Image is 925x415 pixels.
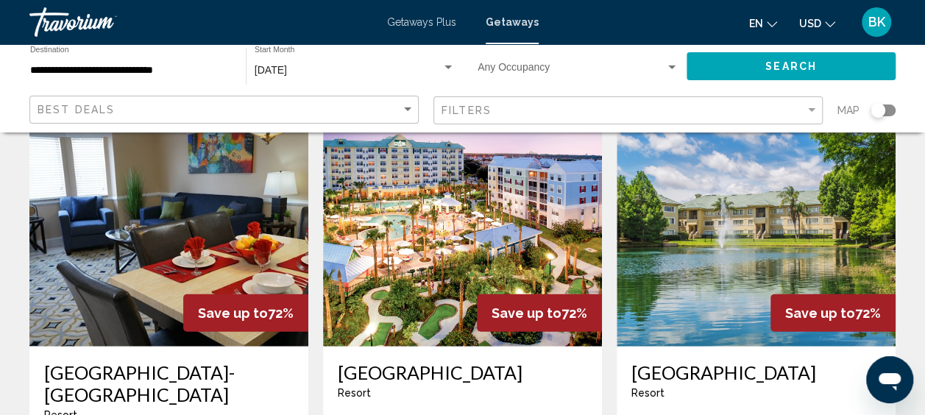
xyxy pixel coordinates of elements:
img: 6815I01L.jpg [29,111,308,347]
span: en [749,18,763,29]
span: Filters [442,104,492,116]
a: [GEOGRAPHIC_DATA] [338,361,587,383]
a: [GEOGRAPHIC_DATA] [631,361,881,383]
span: Search [765,61,817,73]
span: BK [868,15,885,29]
span: Save up to [198,305,268,321]
mat-select: Sort by [38,104,414,116]
button: Change language [749,13,777,34]
span: Best Deals [38,104,115,116]
iframe: Button to launch messaging window [866,356,913,403]
span: Save up to [492,305,561,321]
span: Resort [338,387,371,399]
button: User Menu [857,7,896,38]
img: CL1IE01X.jpg [323,111,602,347]
button: Filter [433,96,823,126]
a: Getaways Plus [387,16,456,28]
div: 72% [183,294,308,332]
span: [DATE] [255,64,287,76]
a: Getaways [486,16,539,28]
span: USD [799,18,821,29]
div: 72% [477,294,602,332]
button: Search [687,52,896,79]
a: Travorium [29,7,372,37]
img: 2610E01X.jpg [617,111,896,347]
span: Resort [631,387,664,399]
div: 72% [770,294,896,332]
span: Save up to [785,305,855,321]
a: [GEOGRAPHIC_DATA]-[GEOGRAPHIC_DATA] [44,361,294,405]
span: Map [837,100,860,121]
button: Change currency [799,13,835,34]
